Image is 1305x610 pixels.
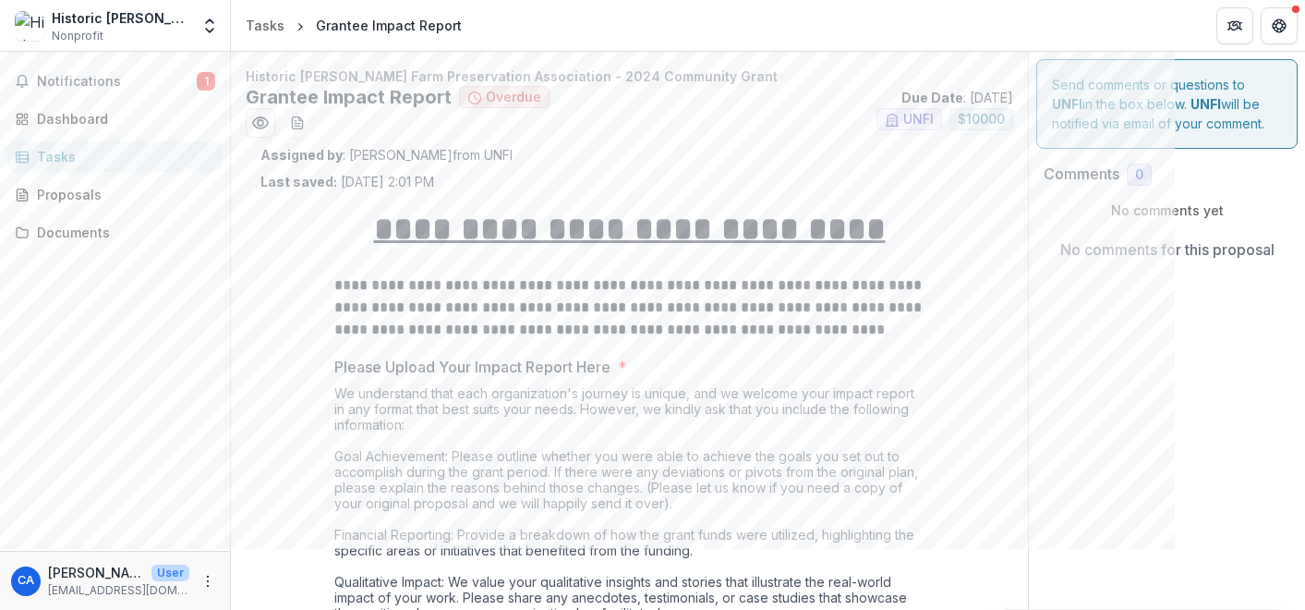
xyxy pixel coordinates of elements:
[958,112,1005,128] span: $ 10000
[1135,167,1143,183] span: 0
[52,8,189,28] div: Historic [PERSON_NAME] Farm Preservation Association
[1044,201,1290,220] p: No comments yet
[197,7,223,44] button: Open entity switcher
[901,88,1013,107] p: : [DATE]
[238,12,469,39] nav: breadcrumb
[1044,165,1119,183] h2: Comments
[1261,7,1298,44] button: Get Help
[15,11,44,41] img: Historic Franklin Metcalf Farm Preservation Association
[1216,7,1253,44] button: Partners
[37,74,197,90] span: Notifications
[903,112,934,128] span: UNFI
[238,12,292,39] a: Tasks
[246,86,452,108] h2: Grantee Impact Report
[260,145,998,165] p: : [PERSON_NAME] from UNFI
[197,570,219,592] button: More
[246,108,275,138] button: Preview 3c53ba25-408b-472b-8740-fa8327554275.pdf
[486,90,541,105] span: Overdue
[283,108,312,138] button: download-word-button
[7,104,223,134] a: Dashboard
[260,174,337,189] strong: Last saved:
[37,185,208,204] div: Proposals
[151,565,189,581] p: User
[7,67,223,96] button: Notifications1
[37,147,208,166] div: Tasks
[316,16,462,35] div: Grantee Impact Report
[246,16,284,35] div: Tasks
[260,172,434,191] p: [DATE] 2:01 PM
[18,575,34,587] div: Carrie Almon
[48,563,144,582] p: [PERSON_NAME]
[37,223,208,242] div: Documents
[48,582,189,599] p: [EMAIL_ADDRESS][DOMAIN_NAME]
[7,217,223,248] a: Documents
[901,90,963,105] strong: Due Date
[246,67,1013,86] p: Historic [PERSON_NAME] Farm Preservation Association - 2024 Community Grant
[37,109,208,128] div: Dashboard
[7,179,223,210] a: Proposals
[1190,96,1221,112] strong: UNFI
[1052,96,1082,112] strong: UNFI
[7,141,223,172] a: Tasks
[1060,238,1275,261] p: No comments for this proposal
[197,72,215,91] span: 1
[1036,59,1298,149] div: Send comments or questions to in the box below. will be notified via email of your comment.
[260,147,343,163] strong: Assigned by
[334,356,610,378] p: Please Upload Your Impact Report Here
[52,28,103,44] span: Nonprofit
